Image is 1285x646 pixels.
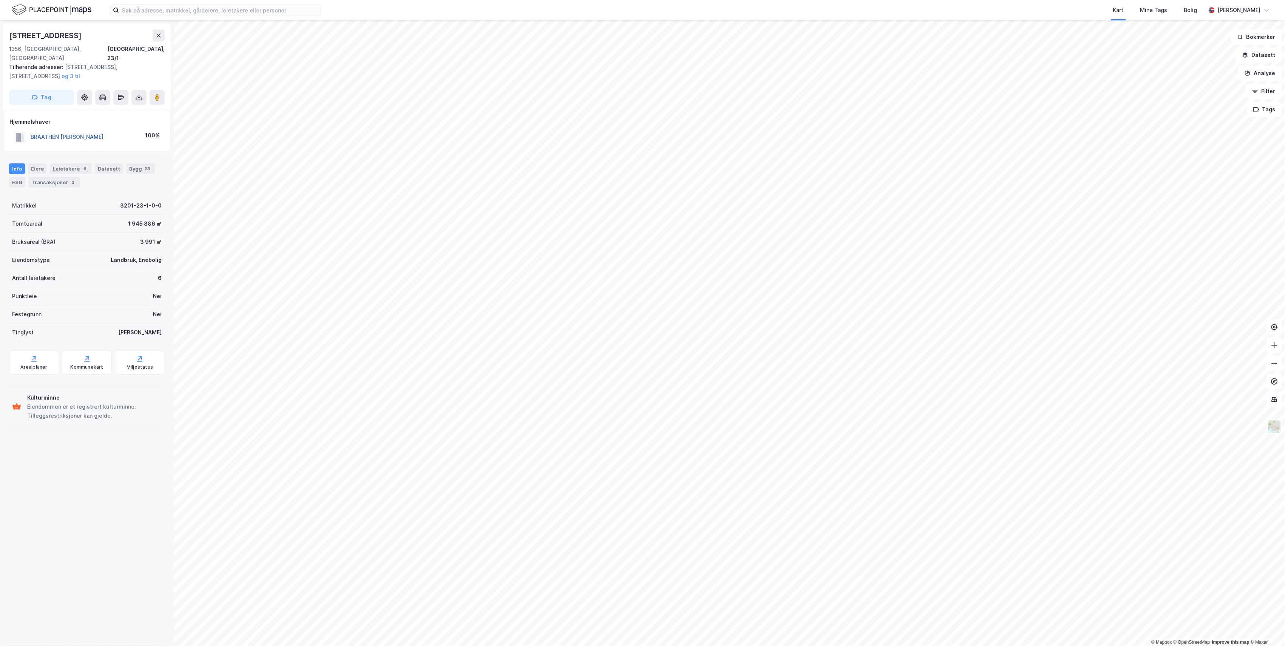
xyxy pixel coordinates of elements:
div: Kulturminne [27,393,162,402]
div: Nei [153,310,162,319]
div: Kontrollprogram for chat [1247,610,1285,646]
div: [STREET_ADDRESS] [9,29,83,42]
div: Matrikkel [12,201,37,210]
div: Datasett [95,163,123,174]
div: Punktleie [12,292,37,301]
div: 1 945 886 ㎡ [128,219,162,228]
div: 33 [144,165,152,172]
div: Kart [1113,6,1124,15]
div: Eiendomstype [12,255,50,265]
div: Tinglyst [12,328,34,337]
button: Tag [9,90,74,105]
div: Eiendommen er et registrert kulturminne. Tilleggsrestriksjoner kan gjelde. [27,402,162,420]
div: Eiere [28,163,47,174]
span: Tilhørende adresser: [9,64,65,70]
a: OpenStreetMap [1174,640,1210,645]
div: [GEOGRAPHIC_DATA], 23/1 [107,45,165,63]
div: Tomteareal [12,219,42,228]
div: ESG [9,177,25,188]
div: Bygg [126,163,155,174]
div: 1356, [GEOGRAPHIC_DATA], [GEOGRAPHIC_DATA] [9,45,107,63]
a: Improve this map [1212,640,1249,645]
div: 6 [81,165,89,172]
div: [PERSON_NAME] [1218,6,1261,15]
div: 2 [70,178,77,186]
div: Miljøstatus [127,364,153,370]
button: Bokmerker [1231,29,1282,45]
img: logo.f888ab2527a4732fd821a326f86c7f29.svg [12,3,91,17]
div: [PERSON_NAME] [118,328,162,337]
div: Hjemmelshaver [9,117,164,126]
div: 100% [145,131,160,140]
div: 3 991 ㎡ [140,237,162,246]
div: Festegrunn [12,310,42,319]
div: Bolig [1184,6,1197,15]
a: Mapbox [1151,640,1172,645]
div: [STREET_ADDRESS], [STREET_ADDRESS] [9,63,159,81]
div: Info [9,163,25,174]
iframe: Chat Widget [1247,610,1285,646]
div: Bruksareal (BRA) [12,237,56,246]
div: Arealplaner [20,364,47,370]
img: Z [1267,420,1282,434]
div: 6 [158,274,162,283]
button: Filter [1246,84,1282,99]
button: Datasett [1236,48,1282,63]
button: Analyse [1238,66,1282,81]
input: Søk på adresse, matrikkel, gårdeiere, leietakere eller personer [119,5,321,16]
button: Tags [1247,102,1282,117]
div: Transaksjoner [28,177,80,188]
div: Nei [153,292,162,301]
div: Leietakere [50,163,92,174]
div: Landbruk, Enebolig [111,255,162,265]
div: 3201-23-1-0-0 [120,201,162,210]
div: Antall leietakere [12,274,56,283]
div: Mine Tags [1140,6,1168,15]
div: Kommunekart [70,364,103,370]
